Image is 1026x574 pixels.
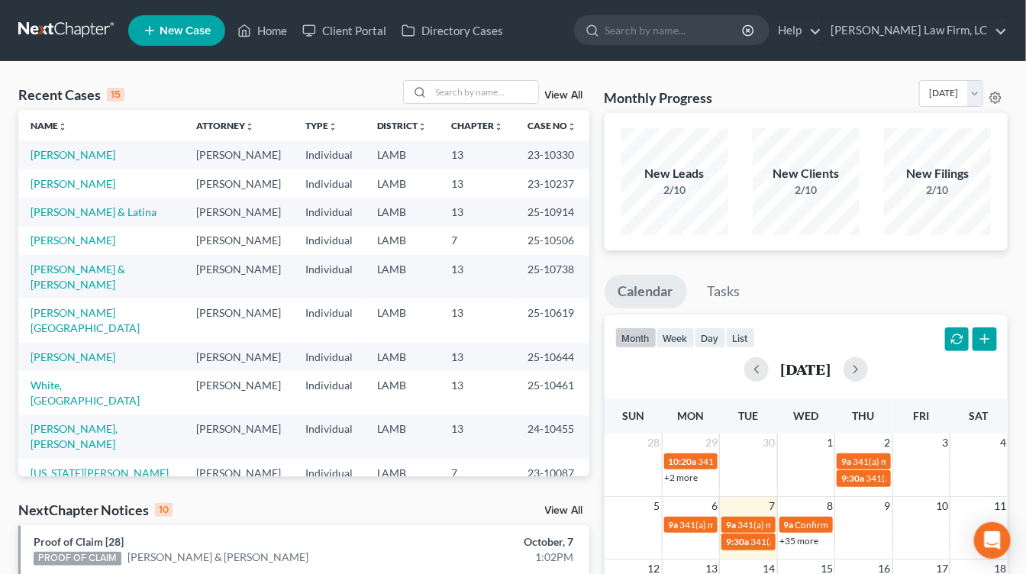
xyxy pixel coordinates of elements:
td: Individual [293,169,365,198]
a: [PERSON_NAME] Law Firm, LC [823,17,1007,44]
button: list [726,327,755,348]
td: Individual [293,298,365,342]
td: Individual [293,343,365,371]
td: LAMB [365,169,440,198]
span: 341(a) meeting for [PERSON_NAME] [699,456,846,467]
td: Individual [293,227,365,255]
span: 7 [768,497,777,515]
a: [PERSON_NAME] [31,148,115,161]
button: day [695,327,726,348]
span: 341(a) meeting for [PERSON_NAME] [853,456,1000,467]
a: Calendar [605,275,687,308]
td: [PERSON_NAME] [184,140,293,169]
a: [US_STATE][PERSON_NAME] & [PERSON_NAME] [31,466,169,495]
i: unfold_more [245,122,254,131]
i: unfold_more [58,122,67,131]
td: 25-10506 [516,227,589,255]
a: Case Nounfold_more [528,120,577,131]
a: Help [770,17,821,44]
a: Attorneyunfold_more [196,120,254,131]
td: Individual [293,371,365,414]
span: Thu [853,409,875,422]
td: 13 [440,169,516,198]
a: Proof of Claim [28] [34,535,124,548]
span: 4 [999,434,1008,452]
td: LAMB [365,343,440,371]
i: unfold_more [418,122,427,131]
td: 23-10087 [516,459,589,502]
a: Home [230,17,295,44]
td: 13 [440,298,516,342]
span: 9a [841,456,851,467]
a: [PERSON_NAME], [PERSON_NAME] [31,422,118,450]
td: LAMB [365,140,440,169]
span: Mon [677,409,704,422]
td: 13 [440,140,516,169]
div: NextChapter Notices [18,501,173,519]
div: 2/10 [621,182,728,198]
td: LAMB [365,227,440,255]
td: 25-10914 [516,198,589,226]
td: 7 [440,459,516,502]
span: New Case [160,25,211,37]
span: 9 [883,497,892,515]
a: Tasks [694,275,754,308]
td: [PERSON_NAME] [184,459,293,502]
td: 25-10461 [516,371,589,414]
td: Individual [293,459,365,502]
span: Tue [738,409,758,422]
span: Sun [622,409,644,422]
span: 3 [940,434,950,452]
a: View All [545,90,583,101]
td: [PERSON_NAME] [184,371,293,414]
span: 2 [883,434,892,452]
td: [PERSON_NAME] [184,298,293,342]
div: 10 [155,503,173,517]
div: Recent Cases [18,85,124,104]
span: 30 [762,434,777,452]
td: LAMB [365,371,440,414]
td: LAMB [365,459,440,502]
td: Individual [293,255,365,298]
a: +2 more [665,472,699,483]
input: Search by name... [605,16,744,44]
span: 8 [825,497,834,515]
div: New Filings [884,165,991,182]
div: New Clients [753,165,860,182]
div: 1:02PM [404,550,574,565]
span: 10:20a [669,456,697,467]
td: Individual [293,198,365,226]
button: month [615,327,657,348]
div: PROOF OF CLAIM [34,552,121,566]
span: 1 [825,434,834,452]
input: Search by name... [431,81,538,103]
span: Confirmation hearing for [PERSON_NAME] [795,519,969,530]
a: [PERSON_NAME] [31,350,115,363]
div: 2/10 [753,182,860,198]
a: [PERSON_NAME] & [PERSON_NAME] [31,263,125,291]
a: Directory Cases [394,17,511,44]
td: 25-10644 [516,343,589,371]
td: LAMB [365,415,440,459]
td: 24-10455 [516,415,589,459]
td: 13 [440,343,516,371]
td: 25-10619 [516,298,589,342]
td: 25-10738 [516,255,589,298]
div: 2/10 [884,182,991,198]
span: 341(a) meeting for [PERSON_NAME] [680,519,828,530]
div: Open Intercom Messenger [974,522,1011,559]
td: 23-10237 [516,169,589,198]
a: [PERSON_NAME][GEOGRAPHIC_DATA] [31,306,140,334]
td: Individual [293,140,365,169]
div: 15 [107,88,124,102]
td: [PERSON_NAME] [184,198,293,226]
td: 13 [440,198,516,226]
td: LAMB [365,255,440,298]
a: Districtunfold_more [377,120,427,131]
td: LAMB [365,198,440,226]
h3: Monthly Progress [605,89,713,107]
a: White, [GEOGRAPHIC_DATA] [31,379,140,407]
span: 9a [669,519,679,530]
span: 9:30a [726,536,749,547]
span: 341(a) meeting for [PERSON_NAME] [866,472,1013,484]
